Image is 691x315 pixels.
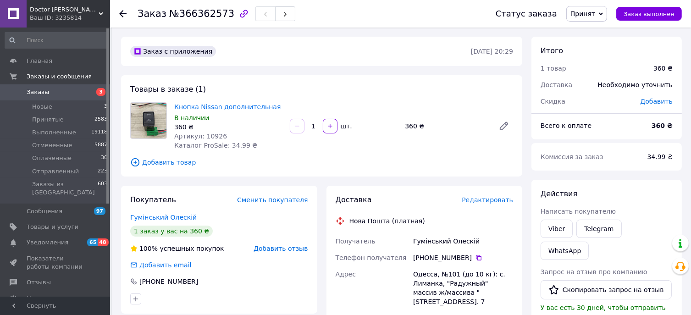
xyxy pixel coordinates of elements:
a: Редактировать [495,117,513,135]
span: 3 [104,103,107,111]
span: Получатель [336,238,376,245]
div: успешных покупок [130,244,224,253]
div: Ваш ID: 3235814 [30,14,110,22]
div: шт. [338,122,353,131]
a: Гумінський Олескій [130,214,197,221]
span: Заказ [138,8,166,19]
span: Действия [541,189,577,198]
span: Новые [32,103,52,111]
div: [PHONE_NUMBER] [138,277,199,286]
span: Заказы и сообщения [27,72,92,81]
span: 3 [96,88,105,96]
span: Принят [570,10,595,17]
span: Добавить товар [130,157,513,167]
time: [DATE] 20:29 [471,48,513,55]
div: Добавить email [138,260,193,270]
div: Заказ с приложения [130,46,216,57]
span: Всего к оплате [541,122,591,129]
span: Добавить отзыв [254,245,308,252]
span: Выполненные [32,128,76,137]
span: Добавить [641,98,673,105]
button: Скопировать запрос на отзыв [541,280,672,299]
span: 19118 [91,128,107,137]
span: №366362573 [169,8,234,19]
span: 100% [139,245,158,252]
input: Поиск [5,32,108,49]
div: [PHONE_NUMBER] [413,253,513,262]
span: Покупатели [27,294,64,302]
div: 1 заказ у вас на 360 ₴ [130,226,213,237]
span: 34.99 ₴ [647,153,673,160]
div: 360 ₴ [653,64,673,73]
span: Показатели работы компании [27,254,85,271]
span: Принятые [32,116,64,124]
span: Заказ выполнен [624,11,674,17]
div: Статус заказа [496,9,557,18]
span: Сменить покупателя [237,196,308,204]
span: 2583 [94,116,107,124]
span: Написать покупателю [541,208,616,215]
span: Товары и услуги [27,223,78,231]
span: Запрос на отзыв про компанию [541,268,647,276]
div: Нова Пошта (платная) [347,216,427,226]
span: Артикул: 10926 [174,133,227,140]
span: Редактировать [462,196,513,204]
span: Заказы [27,88,49,96]
span: Каталог ProSale: 34.99 ₴ [174,142,257,149]
span: Итого [541,46,563,55]
b: 360 ₴ [652,122,673,129]
a: Viber [541,220,573,238]
span: 48 [98,238,108,246]
span: 30 [101,154,107,162]
div: 360 ₴ [174,122,282,132]
span: 97 [94,207,105,215]
span: Товары в заказе (1) [130,85,206,94]
a: Кнопка Nissan дополнительная [174,103,281,111]
span: Уведомления [27,238,68,247]
span: Покупатель [130,195,176,204]
a: Telegram [576,220,621,238]
span: Адрес [336,271,356,278]
span: 223 [98,167,107,176]
span: Телефон получателя [336,254,407,261]
span: Doctor Smarts [30,6,99,14]
div: Добавить email [129,260,193,270]
span: Комиссия за заказ [541,153,603,160]
a: WhatsApp [541,242,589,260]
span: Отмененные [32,141,72,149]
img: Кнопка Nissan дополнительная [131,103,166,138]
span: В наличии [174,114,209,122]
span: Отправленный [32,167,79,176]
div: Гумінський Олескій [411,233,515,249]
span: Заказы из [GEOGRAPHIC_DATA] [32,180,98,197]
button: Заказ выполнен [616,7,682,21]
div: Необходимо уточнить [592,75,678,95]
span: 5887 [94,141,107,149]
span: 1 товар [541,65,566,72]
div: Вернуться назад [119,9,127,18]
span: Оплаченные [32,154,72,162]
span: Отзывы [27,278,51,287]
span: Главная [27,57,52,65]
span: Сообщения [27,207,62,216]
div: 360 ₴ [401,120,491,133]
div: Одесса, №101 (до 10 кг): с. Лиманка, "Радужный" массив ж/массива "[STREET_ADDRESS]. 7 [411,266,515,310]
span: Скидка [541,98,565,105]
span: Доставка [336,195,372,204]
span: 603 [98,180,107,197]
span: 65 [87,238,98,246]
span: Доставка [541,81,572,88]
